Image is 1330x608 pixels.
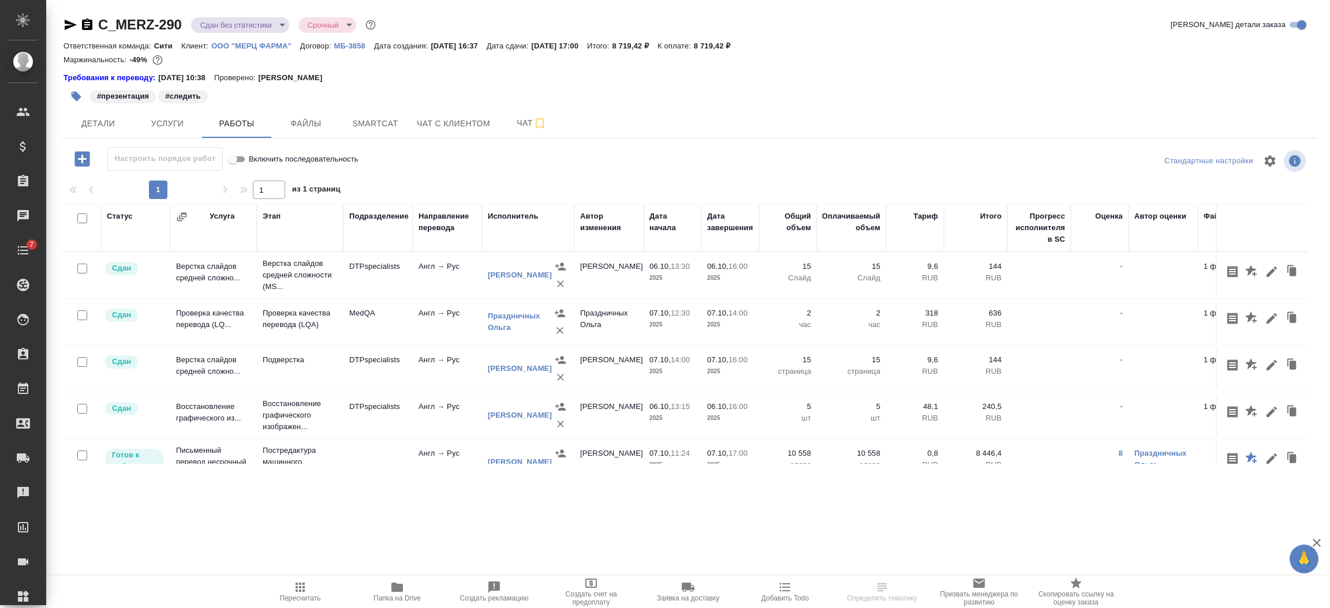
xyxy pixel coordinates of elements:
p: 10 558 [765,448,811,459]
p: 5 [765,401,811,412]
p: 15 [765,261,811,272]
p: 48,1 [892,401,938,412]
p: Сдан [112,309,131,321]
div: Направление перевода [419,211,476,234]
div: Сдан без статистики [298,17,356,33]
div: Услуга [210,211,234,222]
td: DTPspecialists [343,255,413,295]
p: 16:00 [728,262,748,271]
p: слово [765,459,811,471]
div: Менеджер проверил работу исполнителя, передает ее на следующий этап [104,261,165,276]
span: Настроить таблицу [1256,147,1284,175]
div: Общий объем [765,211,811,234]
p: RUB [950,366,1002,377]
div: Прогресс исполнителя в SC [1013,211,1065,245]
p: 06.10, [649,262,671,271]
p: 144 [950,261,1002,272]
p: RUB [950,412,1002,424]
span: Файлы [278,117,334,131]
button: Добавить работу [66,147,98,171]
span: Чат [504,116,559,130]
svg: Подписаться [533,117,547,130]
p: Дата сдачи: [487,42,531,50]
p: Постредактура машинного перевода [263,445,338,479]
p: 8 719,42 ₽ [612,42,657,50]
p: RUB [892,319,938,331]
p: 07.10, [649,355,671,364]
div: Итого [980,211,1002,222]
span: презентация [89,91,157,100]
p: Восстановление графического изображен... [263,398,338,433]
button: Скопировать мини-бриф [1223,401,1242,423]
p: Подверстка [263,354,338,366]
div: Статус [107,211,133,222]
button: Добавить оценку [1242,307,1262,329]
p: 07.10, [707,449,728,457]
button: Добавить оценку [1242,354,1262,376]
p: Итого: [587,42,612,50]
div: Файлы [1204,211,1230,222]
td: Англ → Рус [413,348,482,389]
button: Скопировать ссылку для ЯМессенджера [63,18,77,32]
div: Нажми, чтобы открыть папку с инструкцией [63,72,158,84]
td: DTPspecialists [343,395,413,436]
p: 9,6 [892,354,938,366]
p: страница [823,366,880,377]
p: 16:00 [728,355,748,364]
div: Этап [263,211,281,222]
td: [PERSON_NAME] [574,442,644,482]
p: 636 [950,307,1002,319]
button: Срочный [304,20,342,30]
button: Редактировать [1262,307,1282,329]
p: 06.10, [707,262,728,271]
p: Верстка слайдов средней сложности (MS... [263,258,338,292]
button: Назначить [552,398,569,415]
button: Удалить [552,415,569,433]
button: Скопировать мини-бриф [1223,354,1242,376]
p: -49% [129,55,150,64]
span: 🙏 [1294,547,1314,571]
td: Верстка слайдов средней сложно... [170,255,257,295]
p: 1 файл [1204,354,1261,366]
div: Сдан без статистики [191,17,289,33]
button: Редактировать [1262,448,1282,470]
p: 1 файл [1204,307,1261,319]
td: [PERSON_NAME] [574,395,644,436]
p: Дата создания: [374,42,431,50]
p: 1 файл [1204,261,1261,272]
button: Редактировать оценку [1242,448,1262,470]
p: 2025 [707,459,753,471]
p: 2025 [707,319,753,331]
p: 15 [823,261,880,272]
p: час [765,319,811,331]
button: Скопировать ссылку [80,18,94,32]
p: Ответственная команда: [63,42,154,50]
button: Назначить [552,445,569,462]
td: Проверка качества перевода (LQ... [170,302,257,342]
button: Сгруппировать [176,211,188,223]
button: Клонировать [1282,448,1303,470]
p: 12:30 [671,309,690,317]
button: Добавить тэг [63,84,89,109]
div: Дата начала [649,211,696,234]
span: Чат с клиентом [417,117,490,131]
p: 15 [765,354,811,366]
p: 15 [823,354,880,366]
span: Smartcat [348,117,403,131]
button: Скопировать мини-бриф [1223,261,1242,283]
p: шт [823,412,880,424]
p: шт [765,412,811,424]
p: Сити [154,42,181,50]
p: 2025 [707,272,753,284]
p: [DATE] 17:00 [531,42,587,50]
p: 240,5 [950,401,1002,412]
p: Клиент: [181,42,211,50]
p: 2025 [707,412,753,424]
td: Англ → Рус [413,255,482,295]
p: RUB [950,272,1002,284]
p: RUB [892,272,938,284]
a: - [1120,262,1123,271]
a: Праздничных Ольга [488,311,540,332]
p: 14:00 [671,355,690,364]
button: Добавить оценку [1242,401,1262,423]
